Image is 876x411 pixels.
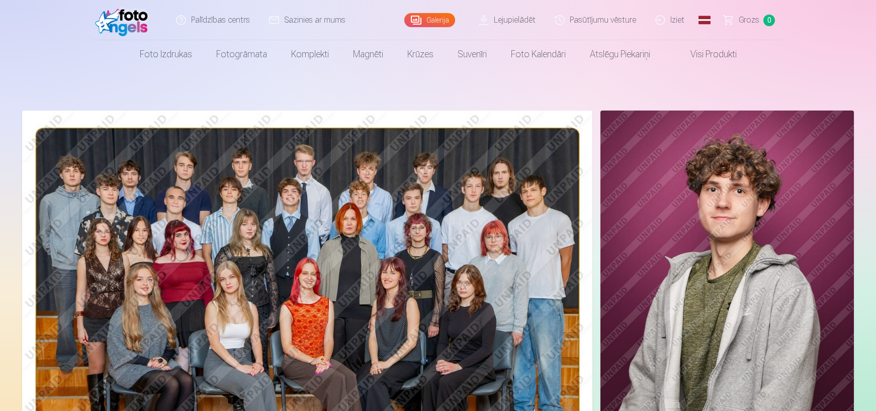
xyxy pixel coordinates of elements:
a: Galerija [404,13,455,27]
a: Magnēti [341,40,395,68]
span: 0 [763,15,775,26]
a: Suvenīri [446,40,499,68]
a: Krūzes [395,40,446,68]
a: Foto izdrukas [128,40,204,68]
a: Fotogrāmata [204,40,279,68]
a: Visi produkti [662,40,749,68]
a: Atslēgu piekariņi [578,40,662,68]
a: Foto kalendāri [499,40,578,68]
a: Komplekti [279,40,341,68]
img: /fa1 [95,4,153,36]
span: Grozs [739,14,759,26]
